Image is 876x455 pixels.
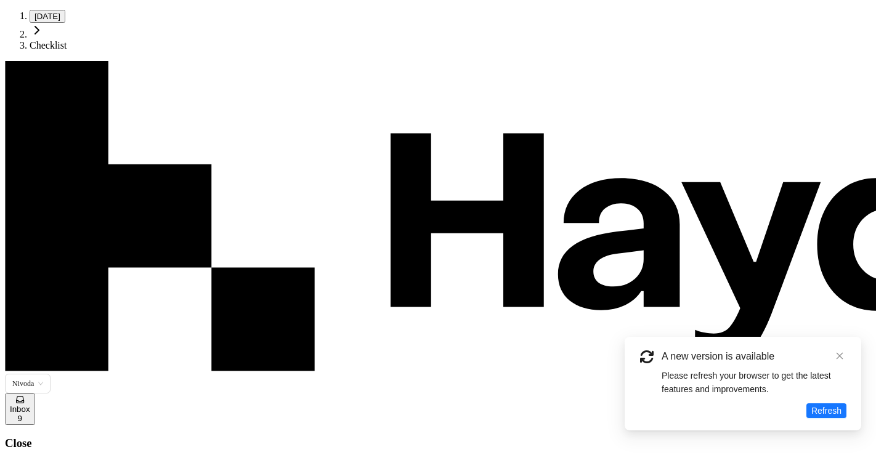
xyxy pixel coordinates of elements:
button: [DATE] [30,10,65,23]
h3: Close [5,437,871,450]
span: Nivoda [12,374,43,393]
a: Checklist [30,40,67,50]
span: Refresh [811,404,842,417]
span: [DATE] [34,12,60,21]
span: 9 [18,414,22,423]
div: Please refresh your browser to get the latest features and improvements. [662,369,846,396]
span: close [835,352,844,360]
nav: breadcrumb [5,10,871,51]
a: Close [833,349,846,363]
button: Inbox9 [5,393,35,425]
div: A new version is available [662,349,846,364]
span: Inbox [10,405,30,414]
button: Refresh [806,403,846,418]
